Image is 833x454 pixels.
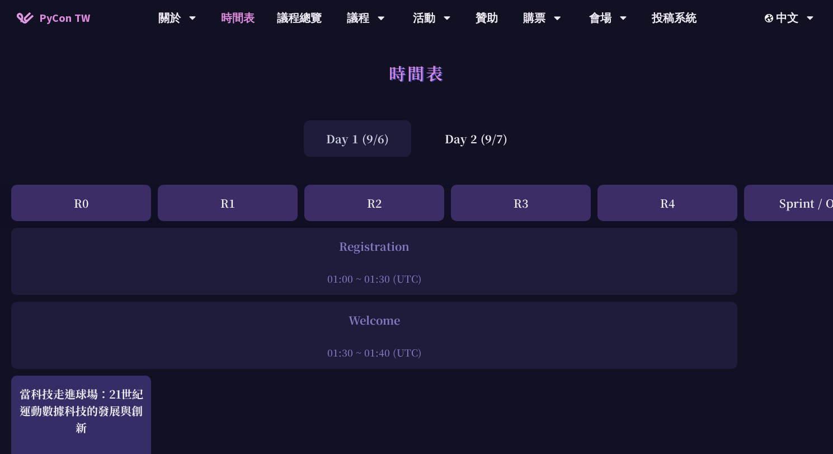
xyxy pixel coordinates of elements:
[17,345,732,359] div: 01:30 ~ 01:40 (UTC)
[765,14,776,22] img: Locale Icon
[39,10,90,26] span: PyCon TW
[389,56,444,90] h1: 時間表
[451,185,591,221] div: R3
[422,120,530,157] div: Day 2 (9/7)
[158,185,298,221] div: R1
[17,386,145,436] div: 當科技走進球場：21世紀運動數據科技的發展與創新
[11,185,151,221] div: R0
[17,238,732,255] div: Registration
[6,4,101,32] a: PyCon TW
[17,312,732,329] div: Welcome
[17,12,34,24] img: Home icon of PyCon TW 2025
[304,185,444,221] div: R2
[304,120,411,157] div: Day 1 (9/6)
[17,272,732,285] div: 01:00 ~ 01:30 (UTC)
[597,185,737,221] div: R4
